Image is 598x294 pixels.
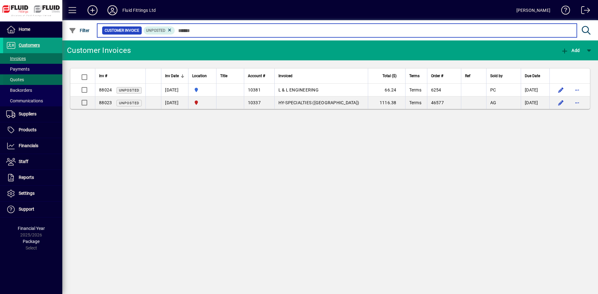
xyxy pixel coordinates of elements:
span: Customer Invoice [105,27,139,34]
span: Financials [19,143,38,148]
span: Terms [409,100,421,105]
div: Customer Invoices [67,45,131,55]
a: Settings [3,186,62,201]
div: Title [220,72,240,79]
span: L & L ENGINEERING [278,87,319,92]
span: Inv # [99,72,107,79]
a: Products [3,122,62,138]
a: Invoices [3,53,62,64]
a: Support [3,202,62,217]
div: Fluid Fittings Ltd [122,5,156,15]
span: 10337 [248,100,261,105]
span: Title [220,72,227,79]
span: Add [561,48,580,53]
button: Add [83,5,102,16]
span: Unposted [119,101,139,105]
span: 6254 [431,87,441,92]
span: AUCKLAND [192,86,212,93]
div: Account # [248,72,271,79]
span: Package [23,239,40,244]
div: Sold by [490,72,517,79]
span: Backorders [6,88,32,93]
span: Staff [19,159,28,164]
span: 88023 [99,100,112,105]
span: Unposted [146,28,165,33]
div: Inv Date [165,72,184,79]
span: AG [490,100,496,105]
a: Home [3,22,62,37]
a: Communications [3,96,62,106]
button: More options [572,85,582,95]
span: Payments [6,67,30,72]
span: Settings [19,191,35,196]
a: Payments [3,64,62,74]
span: Account # [248,72,265,79]
td: [DATE] [521,84,549,96]
div: Invoiced [278,72,364,79]
a: Knowledge Base [557,1,570,21]
span: Due Date [525,72,540,79]
a: Suppliers [3,106,62,122]
div: [PERSON_NAME] [516,5,550,15]
a: Reports [3,170,62,185]
td: [DATE] [521,96,549,109]
span: Total ($) [382,72,396,79]
span: 10381 [248,87,261,92]
span: Quotes [6,77,24,82]
div: Inv # [99,72,142,79]
span: PC [490,87,496,92]
span: Terms [409,87,421,92]
span: HY-SPECIALTIES ([GEOGRAPHIC_DATA]) [278,100,359,105]
button: More options [572,98,582,108]
span: Unposted [119,88,139,92]
span: Ref [465,72,470,79]
span: Products [19,127,36,132]
button: Edit [556,85,566,95]
td: 66.24 [368,84,405,96]
span: Communications [6,98,43,103]
span: Home [19,27,30,32]
span: Financial Year [18,226,45,231]
mat-chip: Customer Invoice Status: Unposted [144,26,175,35]
span: Invoiced [278,72,292,79]
td: [DATE] [161,84,188,96]
span: Support [19,207,34,212]
div: Ref [465,72,482,79]
button: Add [559,45,581,56]
span: Terms [409,72,420,79]
div: Location [192,72,212,79]
div: Order # [431,72,458,79]
button: Edit [556,98,566,108]
span: Location [192,72,207,79]
span: Sold by [490,72,503,79]
span: Filter [69,28,90,33]
td: 1116.38 [368,96,405,109]
a: Backorders [3,85,62,96]
span: Reports [19,175,34,180]
span: Inv Date [165,72,179,79]
a: Staff [3,154,62,170]
a: Quotes [3,74,62,85]
button: Filter [67,25,91,36]
span: 88024 [99,87,112,92]
span: CHRISTCHURCH [192,99,212,106]
span: Order # [431,72,443,79]
a: Financials [3,138,62,154]
span: Customers [19,43,40,48]
button: Profile [102,5,122,16]
td: [DATE] [161,96,188,109]
span: Suppliers [19,111,36,116]
div: Due Date [525,72,546,79]
span: 46577 [431,100,444,105]
a: Logout [577,1,590,21]
span: Invoices [6,56,26,61]
div: Total ($) [372,72,402,79]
